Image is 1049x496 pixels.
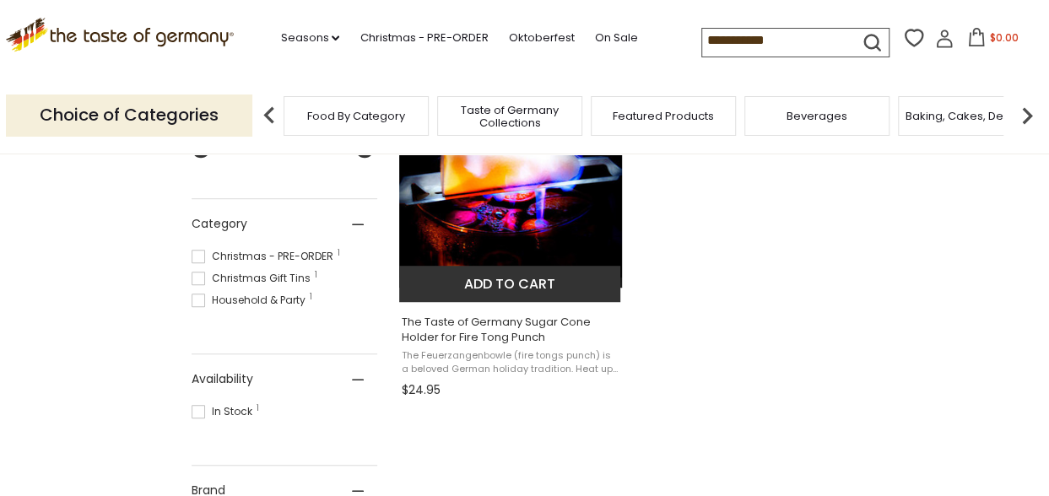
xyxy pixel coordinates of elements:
[787,110,847,122] a: Beverages
[6,94,252,136] p: Choice of Categories
[310,293,312,301] span: 1
[906,110,1036,122] a: Baking, Cakes, Desserts
[315,271,317,279] span: 1
[594,29,637,47] a: On Sale
[192,271,316,286] span: Christmas Gift Tins
[280,29,339,47] a: Seasons
[613,110,714,122] a: Featured Products
[360,29,488,47] a: Christmas - PRE-ORDER
[192,404,257,419] span: In Stock
[192,370,253,388] span: Availability
[402,349,620,375] span: The Feuerzangenbowle (fire tongs punch) is a beloved German holiday tradition. Heat up red wine (...
[402,381,441,399] span: $24.95
[399,49,623,403] a: The Taste of Germany Sugar Cone Holder for Fire Tong Punch
[508,29,574,47] a: Oktoberfest
[399,266,621,302] button: Add to cart
[338,249,340,257] span: 1
[957,28,1029,53] button: $0.00
[257,404,259,412] span: 1
[1010,99,1044,132] img: next arrow
[307,110,405,122] a: Food By Category
[402,315,620,345] span: The Taste of Germany Sugar Cone Holder for Fire Tong Punch
[442,104,577,129] a: Taste of Germany Collections
[192,249,338,264] span: Christmas - PRE-ORDER
[192,215,247,233] span: Category
[252,99,286,132] img: previous arrow
[192,293,311,308] span: Household & Party
[989,30,1018,45] span: $0.00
